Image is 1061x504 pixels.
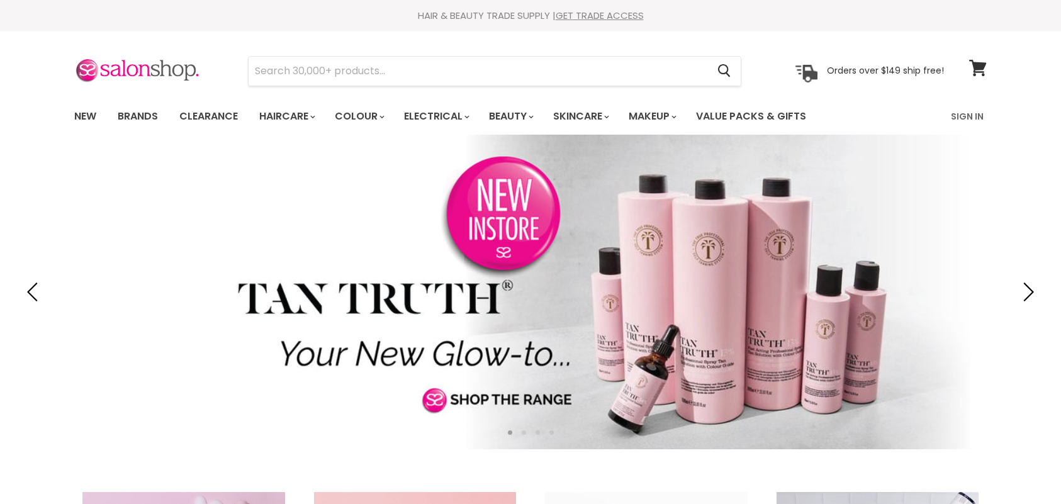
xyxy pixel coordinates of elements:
div: HAIR & BEAUTY TRADE SUPPLY | [59,9,1002,22]
li: Page dot 1 [508,430,512,435]
li: Page dot 3 [536,430,540,435]
a: New [65,103,106,130]
form: Product [248,56,741,86]
input: Search [249,57,707,86]
a: Brands [108,103,167,130]
a: Value Packs & Gifts [687,103,816,130]
a: Makeup [619,103,684,130]
button: Search [707,57,741,86]
a: Beauty [480,103,541,130]
button: Next [1014,279,1039,305]
button: Previous [22,279,47,305]
li: Page dot 4 [549,430,554,435]
a: GET TRADE ACCESS [556,9,644,22]
a: Clearance [170,103,247,130]
a: Colour [325,103,392,130]
a: Electrical [395,103,477,130]
li: Page dot 2 [522,430,526,435]
p: Orders over $149 ship free! [827,65,944,76]
nav: Main [59,98,1002,135]
a: Skincare [544,103,617,130]
ul: Main menu [65,98,880,135]
a: Sign In [943,103,991,130]
a: Haircare [250,103,323,130]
